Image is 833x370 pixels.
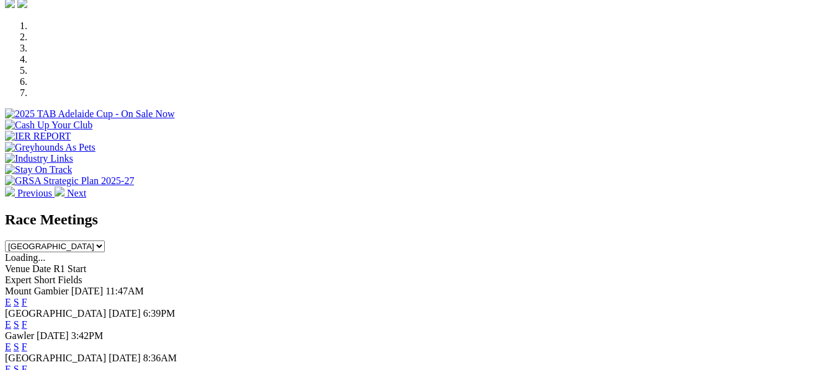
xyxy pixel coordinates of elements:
span: [DATE] [71,286,104,296]
img: Stay On Track [5,164,72,175]
a: F [22,341,27,352]
img: Cash Up Your Club [5,120,92,131]
span: [DATE] [37,330,69,341]
span: 11:47AM [105,286,144,296]
span: Fields [58,275,82,285]
span: [GEOGRAPHIC_DATA] [5,353,106,363]
span: Expert [5,275,32,285]
span: 8:36AM [143,353,177,363]
a: Previous [5,188,55,198]
span: Date [32,263,51,274]
img: Greyhounds As Pets [5,142,96,153]
a: E [5,319,11,330]
span: Previous [17,188,52,198]
img: chevron-left-pager-white.svg [5,187,15,196]
a: E [5,341,11,352]
img: Industry Links [5,153,73,164]
span: Gawler [5,330,34,341]
a: S [14,341,19,352]
a: E [5,297,11,307]
span: [DATE] [109,353,141,363]
span: 3:42PM [71,330,104,341]
span: Mount Gambier [5,286,69,296]
a: S [14,297,19,307]
img: 2025 TAB Adelaide Cup - On Sale Now [5,108,175,120]
img: chevron-right-pager-white.svg [55,187,65,196]
span: R1 Start [53,263,86,274]
span: Next [67,188,86,198]
span: [GEOGRAPHIC_DATA] [5,308,106,319]
span: Venue [5,263,30,274]
h2: Race Meetings [5,211,828,228]
img: GRSA Strategic Plan 2025-27 [5,175,134,187]
span: Loading... [5,252,45,263]
a: F [22,297,27,307]
span: [DATE] [109,308,141,319]
a: S [14,319,19,330]
span: 6:39PM [143,308,176,319]
img: IER REPORT [5,131,71,142]
a: Next [55,188,86,198]
span: Short [34,275,56,285]
a: F [22,319,27,330]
